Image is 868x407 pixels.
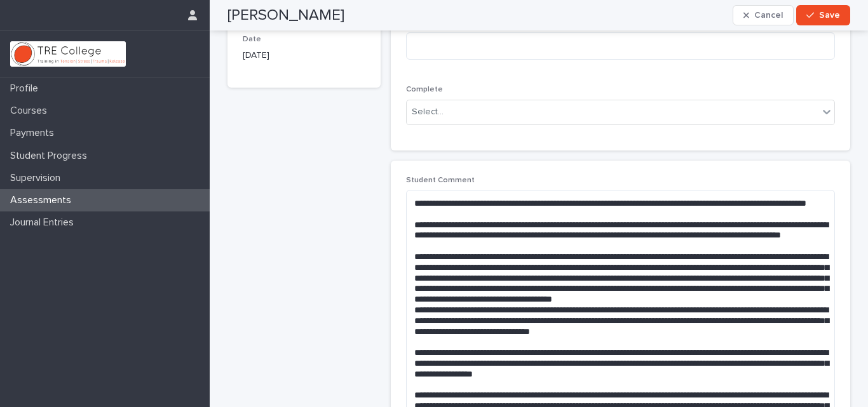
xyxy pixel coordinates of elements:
p: Assessments [5,194,81,206]
span: Student Comment [406,177,475,184]
span: Save [819,11,840,20]
p: Supervision [5,172,71,184]
p: Profile [5,83,48,95]
img: L01RLPSrRaOWR30Oqb5K [10,41,126,67]
p: Student Progress [5,150,97,162]
p: [DATE] [243,49,365,62]
button: Cancel [733,5,794,25]
p: Payments [5,127,64,139]
span: Complete [406,86,443,93]
span: Cancel [754,11,783,20]
button: Save [796,5,850,25]
p: Courses [5,105,57,117]
h2: [PERSON_NAME] [227,6,344,25]
span: Date [243,36,261,43]
div: Select... [412,105,444,119]
p: Journal Entries [5,217,84,229]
